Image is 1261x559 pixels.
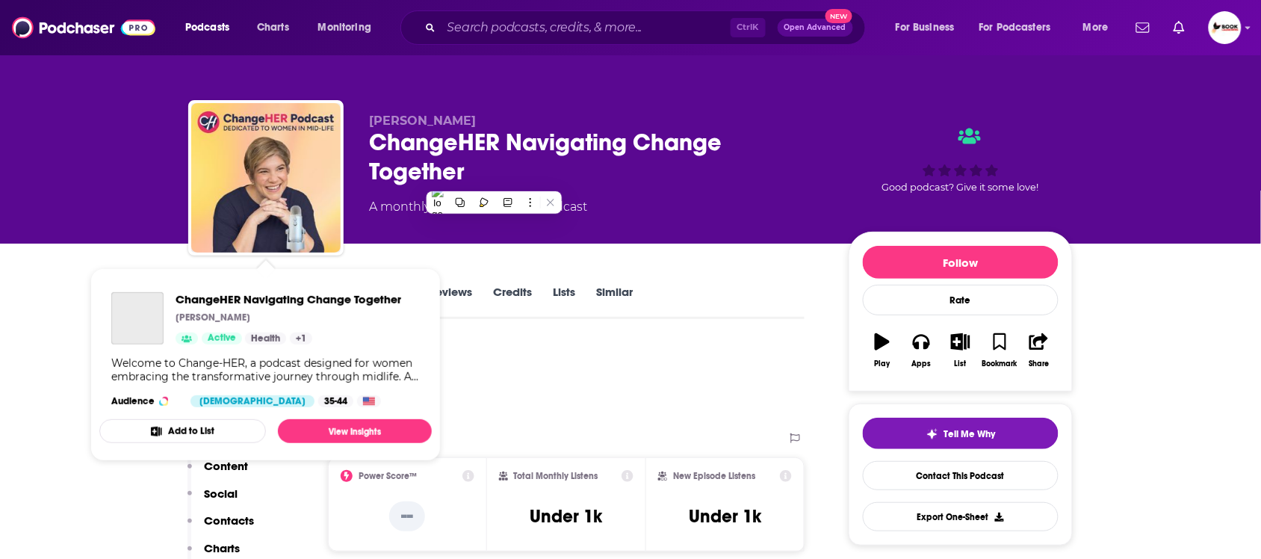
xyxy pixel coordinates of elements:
[689,505,761,528] h3: Under 1k
[863,461,1059,490] a: Contact This Podcast
[863,246,1059,279] button: Follow
[278,419,432,443] a: View Insights
[441,16,731,40] input: Search podcasts, credits, & more...
[389,501,425,531] p: --
[882,182,1039,193] span: Good podcast? Give it some love!
[1130,15,1156,40] a: Show notifications dropdown
[204,541,240,555] p: Charts
[111,292,164,345] a: ChangeHER Navigating Change Together
[1020,324,1059,377] button: Share
[1209,11,1242,44] button: Show profile menu
[912,359,932,368] div: Apps
[926,428,938,440] img: tell me why sparkle
[111,356,420,383] div: Welcome to Change-HER, a podcast designed for women embracing the transformative journey through ...
[111,395,179,407] h3: Audience
[1209,11,1242,44] span: Logged in as BookLaunchers
[982,359,1017,368] div: Bookmark
[941,324,980,377] button: List
[863,502,1059,531] button: Export One-Sheet
[188,459,248,487] button: Content
[204,513,254,528] p: Contacts
[308,16,391,40] button: open menu
[1083,17,1109,38] span: More
[1029,359,1049,368] div: Share
[290,333,312,345] a: +1
[415,10,880,45] div: Search podcasts, credits, & more...
[175,16,249,40] button: open menu
[902,324,941,377] button: Apps
[530,505,602,528] h3: Under 1k
[596,285,633,319] a: Similar
[863,418,1059,449] button: tell me why sparkleTell Me Why
[245,333,286,345] a: Health
[191,103,341,253] img: ChangeHER Navigating Change Together
[208,331,236,346] span: Active
[188,487,238,514] button: Social
[955,359,967,368] div: List
[514,471,598,481] h2: Total Monthly Listens
[944,428,996,440] span: Tell Me Why
[553,285,575,319] a: Lists
[493,285,532,319] a: Credits
[190,395,315,407] div: [DEMOGRAPHIC_DATA]
[188,513,254,541] button: Contacts
[778,19,853,37] button: Open AdvancedNew
[185,17,229,38] span: Podcasts
[318,395,353,407] div: 35-44
[318,17,371,38] span: Monitoring
[731,18,766,37] span: Ctrl K
[176,312,250,324] p: [PERSON_NAME]
[202,333,242,345] a: Active
[257,17,289,38] span: Charts
[369,114,476,128] span: [PERSON_NAME]
[429,285,472,319] a: Reviews
[369,198,587,216] div: A monthly podcast
[896,17,955,38] span: For Business
[99,419,266,443] button: Add to List
[1073,16,1127,40] button: open menu
[247,16,298,40] a: Charts
[176,292,401,306] a: ChangeHER Navigating Change Together
[980,324,1019,377] button: Bookmark
[825,9,852,23] span: New
[1168,15,1191,40] a: Show notifications dropdown
[204,487,238,501] p: Social
[12,13,155,42] img: Podchaser - Follow, Share and Rate Podcasts
[875,359,890,368] div: Play
[863,324,902,377] button: Play
[784,24,846,31] span: Open Advanced
[885,16,973,40] button: open menu
[849,114,1073,206] div: Good podcast? Give it some love!
[359,471,417,481] h2: Power Score™
[863,285,1059,315] div: Rate
[979,17,1051,38] span: For Podcasters
[970,16,1073,40] button: open menu
[1209,11,1242,44] img: User Profile
[673,471,755,481] h2: New Episode Listens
